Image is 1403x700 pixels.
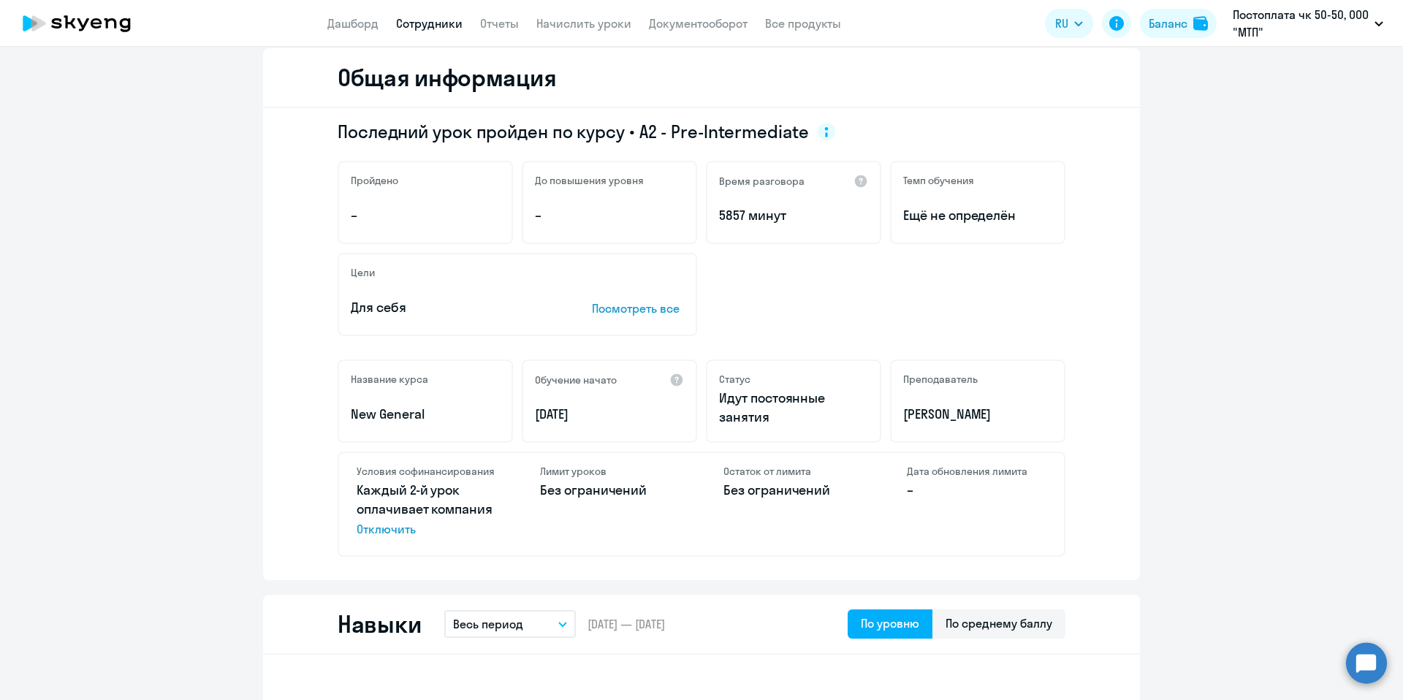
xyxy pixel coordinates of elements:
h5: Преподаватель [903,373,978,386]
p: Весь период [453,615,523,633]
span: Последний урок пройден по курсу • A2 - Pre-Intermediate [338,120,809,143]
p: 5857 минут [719,206,868,225]
h5: До повышения уровня [535,174,644,187]
a: Все продукты [765,16,841,31]
p: Посмотреть все [592,300,684,317]
h2: Общая информация [338,63,556,92]
div: По среднему баллу [946,615,1052,632]
a: Начислить уроки [536,16,631,31]
h5: Обучение начато [535,373,617,387]
a: Документооборот [649,16,748,31]
p: [DATE] [535,405,684,424]
img: balance [1193,16,1208,31]
h5: Время разговора [719,175,805,188]
p: – [535,206,684,225]
p: Постоплата чк 50-50, ООО "МТП" [1233,6,1369,41]
button: Постоплата чк 50-50, ООО "МТП" [1225,6,1391,41]
h4: Условия софинансирования [357,465,496,478]
a: Сотрудники [396,16,463,31]
button: RU [1045,9,1093,38]
p: – [907,481,1046,500]
h5: Пройдено [351,174,398,187]
p: New General [351,405,500,424]
p: – [351,206,500,225]
a: Дашборд [327,16,379,31]
p: Без ограничений [540,481,680,500]
p: Каждый 2-й урок оплачивает компания [357,481,496,538]
h5: Темп обучения [903,174,974,187]
span: Ещё не определён [903,206,1052,225]
p: Без ограничений [723,481,863,500]
h5: Название курса [351,373,428,386]
h4: Лимит уроков [540,465,680,478]
button: Весь период [444,610,576,638]
h4: Остаток от лимита [723,465,863,478]
h2: Навыки [338,609,421,639]
div: Баланс [1149,15,1187,32]
p: Идут постоянные занятия [719,389,868,427]
div: По уровню [861,615,919,632]
h4: Дата обновления лимита [907,465,1046,478]
span: Отключить [357,520,496,538]
p: Для себя [351,298,547,317]
span: [DATE] — [DATE] [588,616,665,632]
a: Отчеты [480,16,519,31]
h5: Статус [719,373,750,386]
button: Балансbalance [1140,9,1217,38]
p: [PERSON_NAME] [903,405,1052,424]
span: RU [1055,15,1068,32]
h5: Цели [351,266,375,279]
